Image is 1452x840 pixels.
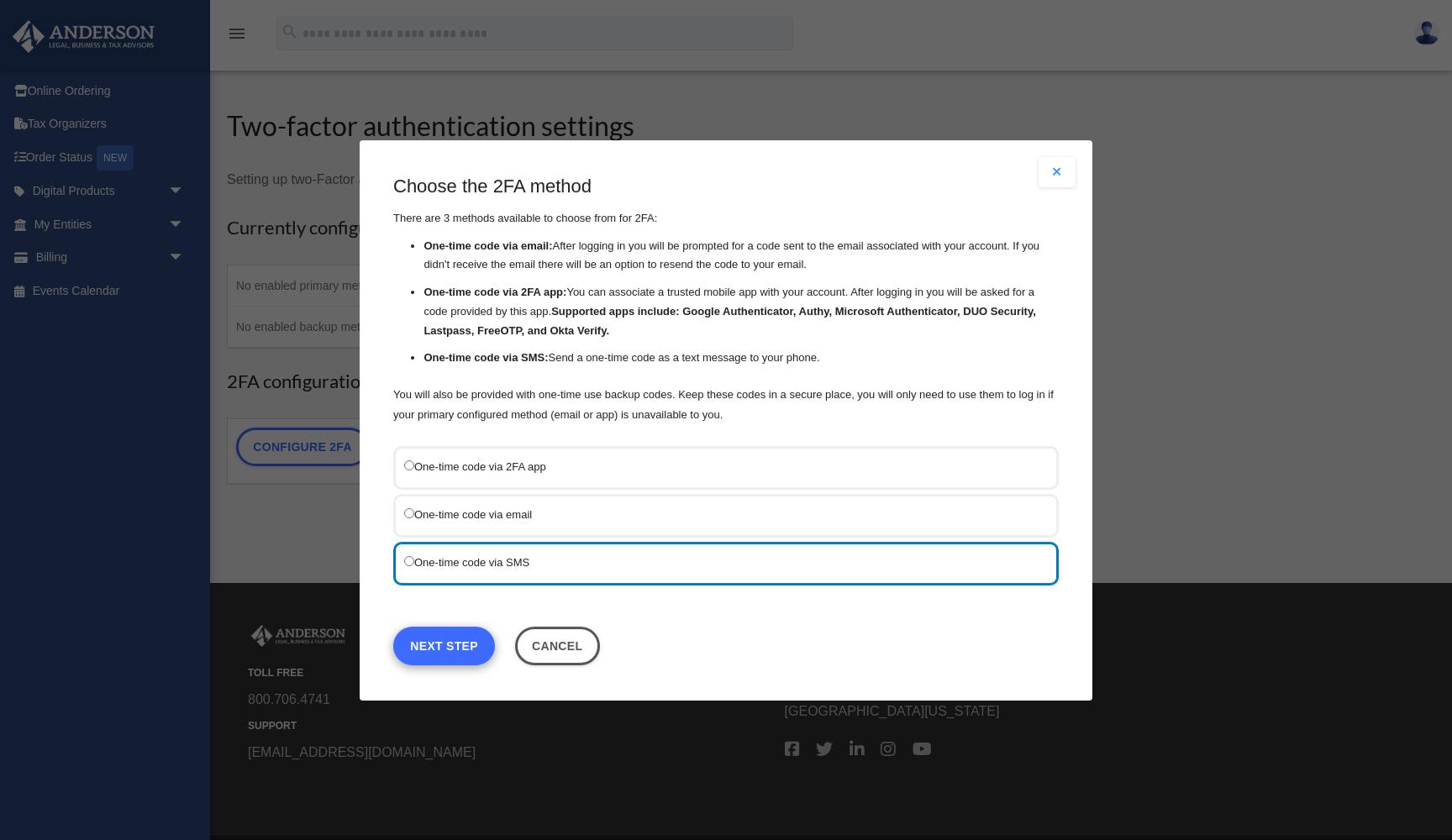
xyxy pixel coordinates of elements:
label: One-time code via email [404,504,1031,524]
strong: One-time code via email: [423,239,552,251]
li: Send a one-time code as a text message to your phone. [423,349,1059,368]
input: One-time code via email [404,507,414,517]
strong: One-time code via 2FA app: [423,286,566,298]
div: There are 3 methods available to choose from for 2FA: [393,174,1059,425]
button: Close this dialog window [515,626,600,664]
a: Next Step [393,626,495,664]
input: One-time code via 2FA app [404,459,414,470]
label: One-time code via SMS [404,552,1031,572]
h3: Choose the 2FA method [393,174,1059,200]
label: One-time code via 2FA app [404,456,1031,476]
p: You will also be provided with one-time use backup codes. Keep these codes in a secure place, you... [393,384,1059,424]
li: After logging in you will be prompted for a code sent to the email associated with your account. ... [423,236,1059,275]
strong: One-time code via SMS: [423,351,548,364]
strong: Supported apps include: Google Authenticator, Authy, Microsoft Authenticator, DUO Security, Lastp... [423,305,1035,337]
input: One-time code via SMS [404,555,414,565]
button: Close modal [1039,157,1076,187]
li: You can associate a trusted mobile app with your account. After logging in you will be asked for ... [423,283,1059,340]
